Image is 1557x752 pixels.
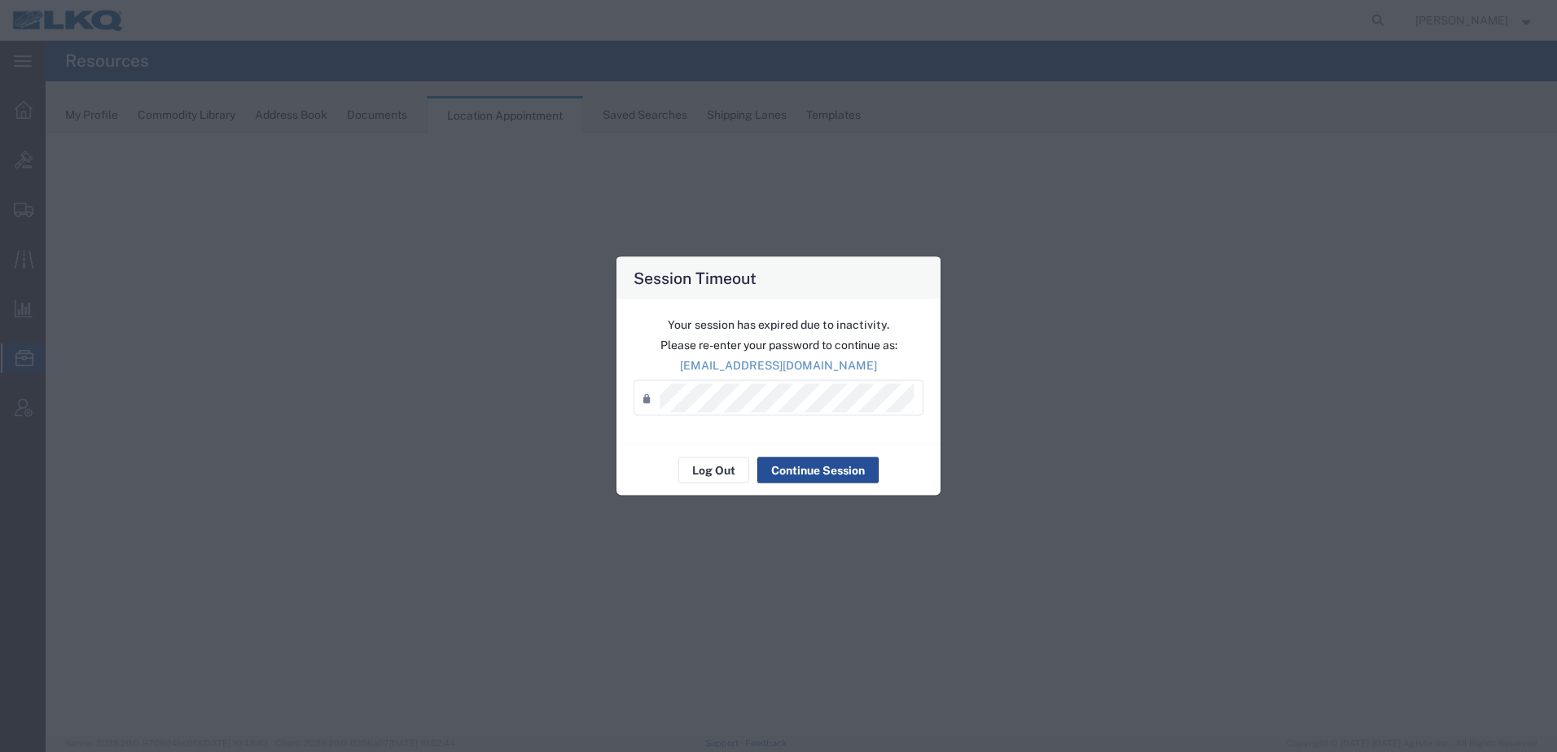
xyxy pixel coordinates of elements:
[757,457,879,483] button: Continue Session
[634,337,923,354] p: Please re-enter your password to continue as:
[634,357,923,374] p: [EMAIL_ADDRESS][DOMAIN_NAME]
[634,317,923,334] p: Your session has expired due to inactivity.
[678,457,749,483] button: Log Out
[634,266,757,290] h4: Session Timeout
